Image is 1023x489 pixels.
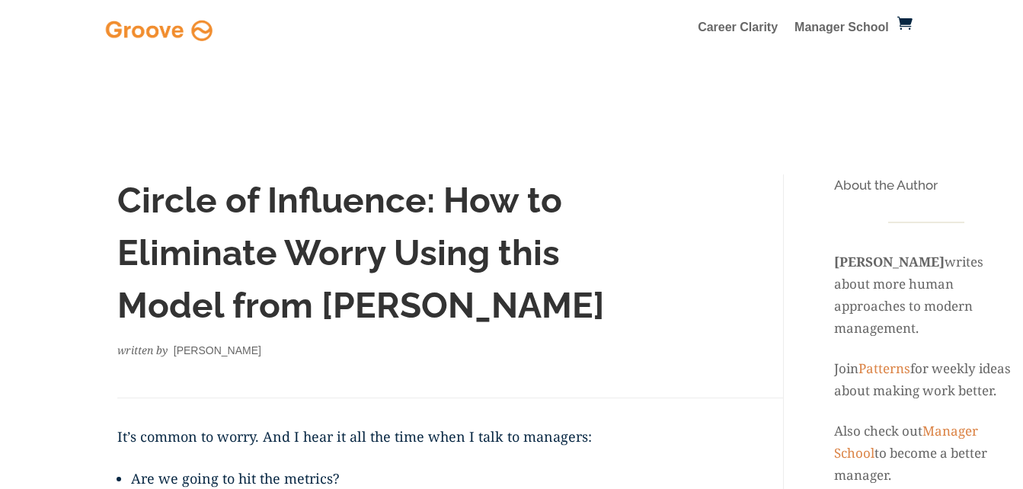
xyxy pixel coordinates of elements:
span: Join [834,360,858,377]
span: About the Author [834,177,938,193]
li: Are we going to hit the metrics? [131,468,673,488]
h1: Circle of Influence: How to Eliminate Worry Using this Model from [PERSON_NAME] [117,174,673,340]
p: It’s common to worry. And I hear it all the time when I talk to managers: [117,423,673,468]
strong: [PERSON_NAME] [834,253,945,270]
a: Manager School [794,22,889,39]
span: [PERSON_NAME] [174,344,261,356]
img: Full Logo [102,16,216,45]
span: for weekly ideas about making work better. [834,360,1011,399]
a: Manager School [834,422,978,462]
a: Career Clarity [698,22,778,39]
p: writes about more human approaches to modern management. [834,229,1018,358]
p: Also check out to become a better manager. [834,420,1018,487]
em: written by [117,343,168,357]
a: Patterns [858,360,910,377]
